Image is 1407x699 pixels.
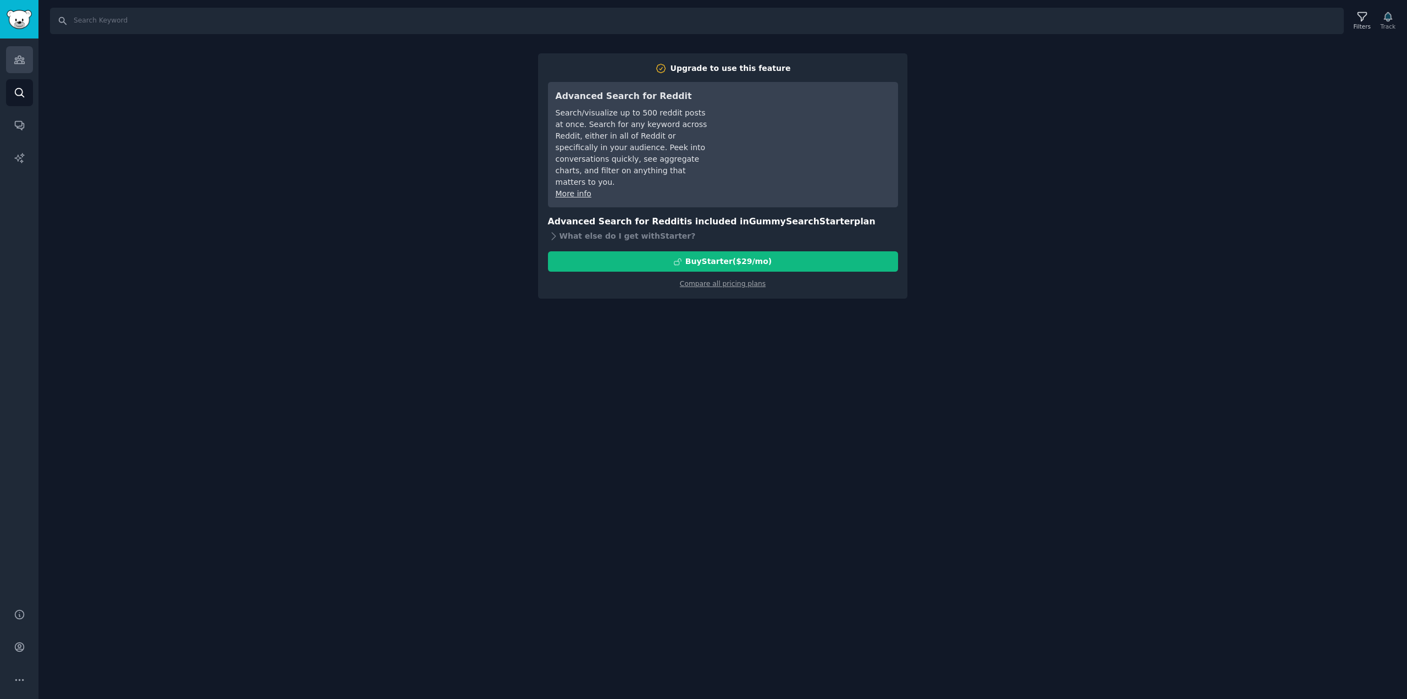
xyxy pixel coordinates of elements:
[749,216,854,227] span: GummySearch Starter
[685,256,772,267] div: Buy Starter ($ 29 /mo )
[680,280,766,288] a: Compare all pricing plans
[725,90,890,172] iframe: YouTube video player
[548,215,898,229] h3: Advanced Search for Reddit is included in plan
[556,90,710,103] h3: Advanced Search for Reddit
[1354,23,1371,30] div: Filters
[671,63,791,74] div: Upgrade to use this feature
[50,8,1344,34] input: Search Keyword
[556,107,710,188] div: Search/visualize up to 500 reddit posts at once. Search for any keyword across Reddit, either in ...
[548,251,898,272] button: BuyStarter($29/mo)
[548,228,898,244] div: What else do I get with Starter ?
[556,189,591,198] a: More info
[7,10,32,29] img: GummySearch logo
